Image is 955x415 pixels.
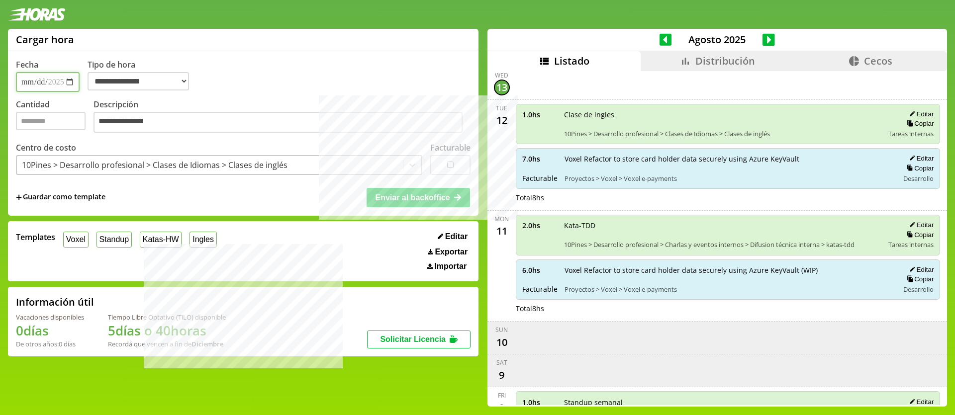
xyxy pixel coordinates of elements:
span: Exportar [435,248,468,256]
button: Editar [906,110,934,118]
label: Fecha [16,59,38,70]
span: + [16,192,22,203]
span: Desarrollo [903,285,934,294]
div: 10Pines > Desarrollo profesional > Clases de Idiomas > Clases de inglés [22,160,287,170]
span: Clase de ingles [564,110,882,119]
div: Sat [496,358,507,367]
div: 10 [494,334,510,350]
h1: Cargar hora [16,33,74,46]
div: 9 [494,367,510,383]
button: Editar [435,232,471,242]
label: Centro de costo [16,142,76,153]
label: Tipo de hora [88,59,197,92]
div: scrollable content [487,71,947,406]
span: +Guardar como template [16,192,105,203]
span: 2.0 hs [522,221,557,230]
button: Standup [96,232,132,247]
div: Recordá que vencen a fin de [108,339,226,348]
span: Proyectos > Voxel > Voxel e-payments [565,174,892,183]
select: Tipo de hora [88,72,189,90]
input: Cantidad [16,112,86,130]
span: 10Pines > Desarrollo profesional > Clases de Idiomas > Clases de inglés [564,129,882,138]
span: Standup semanal [564,398,882,407]
button: Copiar [904,164,934,172]
b: Diciembre [191,339,223,348]
div: Tue [496,104,507,112]
span: Tareas internas [888,240,934,249]
div: De otros años: 0 días [16,339,84,348]
button: Editar [906,265,934,274]
span: Enviar al backoffice [375,193,450,202]
button: Editar [906,398,934,406]
textarea: Descripción [94,112,463,133]
span: 1.0 hs [522,110,557,119]
span: Importar [434,262,467,271]
span: Agosto 2025 [671,33,763,46]
button: Exportar [425,247,471,257]
div: Total 8 hs [516,193,941,202]
span: Kata-TDD [564,221,882,230]
button: Editar [906,221,934,229]
div: Wed [495,71,508,80]
button: Voxel [63,232,89,247]
h1: 5 días o 40 horas [108,322,226,339]
span: Facturable [522,173,558,183]
span: Voxel Refactor to store card holder data securely using Azure KeyVault [565,154,892,164]
span: Desarrollo [903,174,934,183]
span: Voxel Refactor to store card holder data securely using Azure KeyVault (WIP) [565,265,892,275]
button: Solicitar Licencia [367,331,471,348]
span: Editar [445,232,468,241]
span: Listado [554,54,589,68]
label: Descripción [94,99,471,135]
span: Facturable [522,284,558,294]
span: Tareas internas [888,129,934,138]
label: Cantidad [16,99,94,135]
button: Ingles [190,232,216,247]
button: Copiar [904,119,934,128]
button: Katas-HW [140,232,182,247]
label: Facturable [430,142,471,153]
img: logotipo [8,8,66,21]
span: 10Pines > Desarrollo profesional > Charlas y eventos internos > Difusion técnica interna > katas-tdd [564,240,882,249]
span: 6.0 hs [522,265,558,275]
div: Total 8 hs [516,304,941,313]
button: Enviar al backoffice [367,188,470,207]
h1: 0 días [16,322,84,339]
span: Solicitar Licencia [380,335,446,343]
h2: Información útil [16,295,94,309]
div: Vacaciones disponibles [16,313,84,322]
button: Copiar [904,231,934,239]
button: Copiar [904,275,934,283]
div: 11 [494,223,510,239]
span: 1.0 hs [522,398,557,407]
button: Editar [906,154,934,163]
div: Sun [495,326,508,334]
div: Tiempo Libre Optativo (TiLO) disponible [108,313,226,322]
span: 7.0 hs [522,154,558,164]
div: Fri [498,391,506,400]
div: 13 [494,80,510,95]
div: Mon [494,215,509,223]
span: Templates [16,232,55,243]
span: Proyectos > Voxel > Voxel e-payments [565,285,892,294]
div: 12 [494,112,510,128]
span: Cecos [864,54,892,68]
span: Distribución [695,54,755,68]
